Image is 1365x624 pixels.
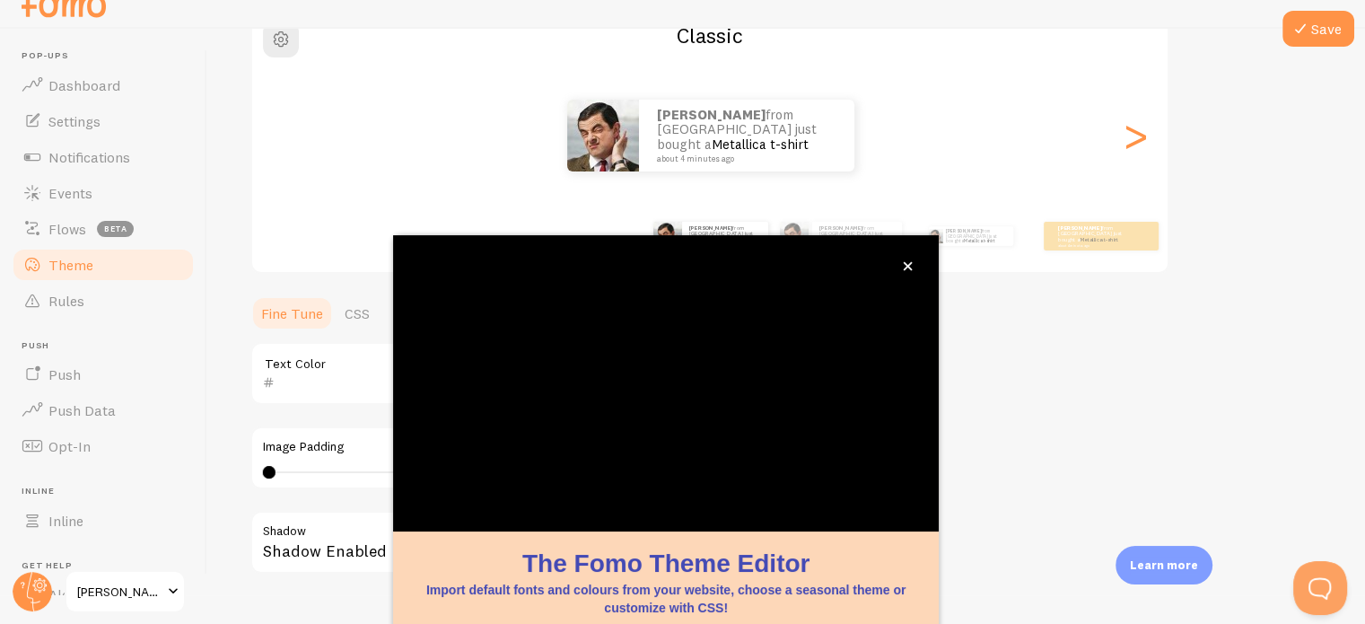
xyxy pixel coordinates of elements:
span: Inline [48,512,83,530]
p: from [GEOGRAPHIC_DATA] just bought a [689,224,761,247]
p: from [GEOGRAPHIC_DATA] just bought a [1058,224,1130,247]
span: Push [22,340,196,352]
strong: [PERSON_NAME] [689,224,732,232]
a: Dashboard [11,67,196,103]
span: Push [48,365,81,383]
a: Settings [11,103,196,139]
a: Push [11,356,196,392]
span: [PERSON_NAME] [77,581,162,602]
p: Import default fonts and colours from your website, choose a seasonal theme or customize with CSS! [415,581,917,617]
h1: The Fomo Theme Editor [415,546,917,581]
span: Theme [48,256,93,274]
span: Inline [22,486,196,497]
p: from [GEOGRAPHIC_DATA] just bought a [657,108,836,163]
a: Metallica t-shirt [712,136,809,153]
a: Metallica t-shirt [964,238,994,243]
h2: Classic [252,22,1168,49]
strong: [PERSON_NAME] [946,228,982,233]
div: Shadow Enabled [250,511,789,576]
img: Fomo [928,229,942,243]
img: Fomo [780,222,809,250]
iframe: Help Scout Beacon - Open [1293,561,1347,615]
p: from [GEOGRAPHIC_DATA] just bought a [819,224,895,247]
a: Fine Tune [250,295,334,331]
img: Fomo [567,100,639,171]
img: Fomo [653,222,682,250]
span: Push Data [48,401,116,419]
span: Notifications [48,148,130,166]
div: Next slide [1124,71,1146,200]
span: Settings [48,112,101,130]
a: Metallica t-shirt [1080,236,1118,243]
a: [PERSON_NAME] [65,570,186,613]
span: Rules [48,292,84,310]
p: Learn more [1130,557,1198,574]
a: Notifications [11,139,196,175]
span: Events [48,184,92,202]
span: beta [97,221,134,237]
span: Pop-ups [22,50,196,62]
div: Learn more [1116,546,1212,584]
a: Events [11,175,196,211]
span: Dashboard [48,76,120,94]
small: about 4 minutes ago [657,154,831,163]
a: Push Data [11,392,196,428]
button: Save [1282,11,1354,47]
button: close, [898,257,917,276]
span: Flows [48,220,86,238]
a: Rules [11,283,196,319]
label: Image Padding [263,439,776,455]
span: Get Help [22,560,196,572]
a: Inline [11,503,196,539]
small: about 4 minutes ago [1058,243,1128,247]
a: CSS [334,295,381,331]
span: Opt-In [48,437,91,455]
p: from [GEOGRAPHIC_DATA] just bought a [946,226,1006,246]
a: Opt-In [11,428,196,464]
strong: [PERSON_NAME] [819,224,862,232]
a: Flows beta [11,211,196,247]
strong: [PERSON_NAME] [1058,224,1101,232]
strong: [PERSON_NAME] [657,106,766,123]
a: Theme [11,247,196,283]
